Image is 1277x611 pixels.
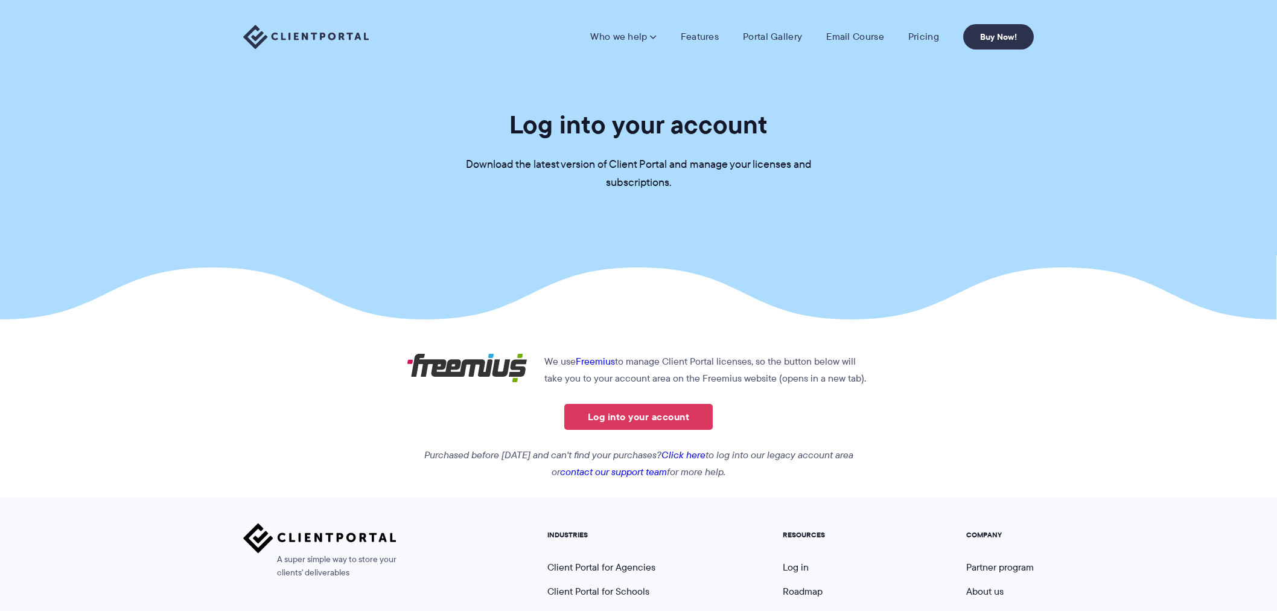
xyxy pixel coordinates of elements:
p: We use to manage Client Portal licenses, so the button below will take you to your account area o... [407,353,871,387]
a: Client Portal for Agencies [547,560,655,574]
a: Features [681,31,719,43]
a: Log into your account [564,404,713,430]
a: Pricing [908,31,939,43]
a: Portal Gallery [743,31,802,43]
a: Email Course [826,31,884,43]
img: Freemius logo [407,353,527,383]
p: Download the latest version of Client Portal and manage your licenses and subscriptions. [457,156,820,192]
em: Purchased before [DATE] and can't find your purchases? to log into our legacy account area or for... [424,448,853,479]
a: Buy Now! [963,24,1034,50]
a: Roadmap [783,584,823,598]
a: Who we help [590,31,656,43]
a: Log in [783,560,809,574]
h5: RESOURCES [783,531,853,539]
a: Partner program [966,560,1034,574]
h5: COMPANY [966,531,1034,539]
span: A super simple way to store your clients' deliverables [243,553,396,580]
h5: INDUSTRIES [547,531,669,539]
a: Click here [661,448,705,462]
a: About us [966,584,1004,598]
a: Client Portal for Schools [547,584,649,598]
a: contact our support team [560,465,667,479]
h1: Log into your account [509,109,768,141]
a: Freemius [576,354,615,368]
